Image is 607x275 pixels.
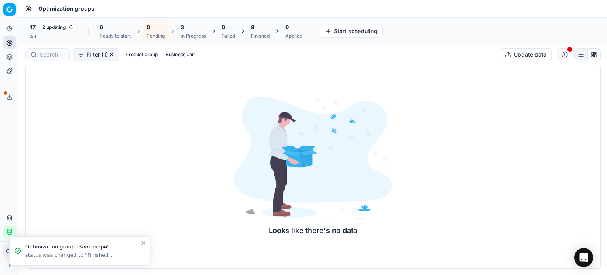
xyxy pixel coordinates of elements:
div: Pending [147,33,165,39]
span: 2 updating [39,23,77,32]
nav: breadcrumb [38,5,94,13]
span: 0 [222,23,225,31]
span: 8 [251,23,254,31]
span: 6 [100,23,103,31]
input: Search [40,51,64,59]
button: Update data [500,48,552,61]
div: Optimization group "Зоотовари" [25,243,140,251]
div: Finished [251,33,270,39]
button: Business unit [162,50,198,59]
button: Filter (1) [73,48,119,61]
div: All [30,34,77,40]
span: ОГ [4,245,15,257]
span: 0 [147,23,150,31]
button: ОГ [3,245,16,258]
div: Open Intercom Messenger [574,248,593,267]
div: Applied [285,33,302,39]
div: In Progress [181,33,206,39]
div: Ready to start [100,33,131,39]
span: 3 [181,23,184,31]
span: 0 [285,23,289,31]
button: Close toast [139,238,148,248]
span: Optimization groups [38,5,94,13]
div: status was changed to "Finished". [25,252,140,259]
div: Looks like there's no data [234,225,392,236]
div: Failed [222,33,235,39]
button: Product group [123,50,161,59]
span: 17 [30,23,36,31]
button: Start scheduling [320,25,383,38]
